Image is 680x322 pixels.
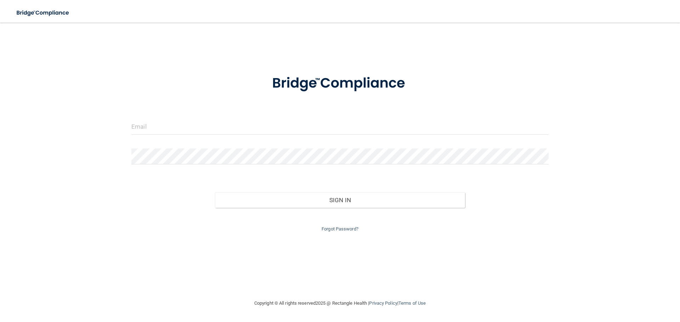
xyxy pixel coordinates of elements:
[557,272,671,300] iframe: Drift Widget Chat Controller
[131,119,549,135] input: Email
[257,65,423,102] img: bridge_compliance_login_screen.278c3ca4.svg
[369,300,397,306] a: Privacy Policy
[215,192,465,208] button: Sign In
[398,300,426,306] a: Terms of Use
[11,6,76,20] img: bridge_compliance_login_screen.278c3ca4.svg
[211,292,469,315] div: Copyright © All rights reserved 2025 @ Rectangle Health | |
[322,226,358,232] a: Forgot Password?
